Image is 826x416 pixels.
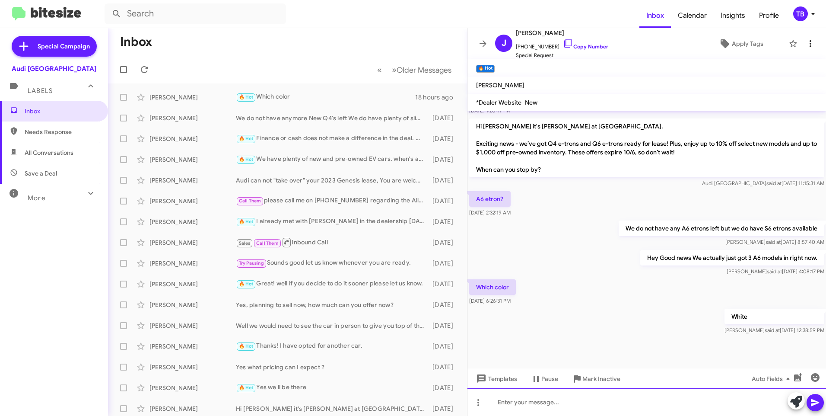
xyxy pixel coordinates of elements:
[372,61,387,79] button: Previous
[149,363,236,371] div: [PERSON_NAME]
[236,196,429,206] div: please call me on [PHONE_NUMBER] regarding the Allroad
[429,342,460,351] div: [DATE]
[429,134,460,143] div: [DATE]
[429,321,460,330] div: [DATE]
[149,93,236,102] div: [PERSON_NAME]
[793,6,808,21] div: TB
[582,371,620,387] span: Mark Inactive
[476,99,521,106] span: *Dealer Website
[474,371,517,387] span: Templates
[469,209,511,216] span: [DATE] 2:32:19 AM
[541,371,558,387] span: Pause
[429,218,460,226] div: [DATE]
[236,237,429,248] div: Inbound Call
[516,51,608,60] span: Special Request
[786,6,816,21] button: TB
[397,65,451,75] span: Older Messages
[429,404,460,413] div: [DATE]
[236,383,429,393] div: Yes we ll be there
[236,321,429,330] div: Well we would need to see the car in person to give you top of the market value for the car. Did ...
[239,385,254,390] span: 🔥 Hot
[714,3,752,28] span: Insights
[725,239,824,245] span: [PERSON_NAME] [DATE] 8:57:40 AM
[619,221,824,236] p: We do not have any A6 etrons left but we do have S6 etrons available
[12,64,96,73] div: Audi [GEOGRAPHIC_DATA]
[149,321,236,330] div: [PERSON_NAME]
[516,28,608,38] span: [PERSON_NAME]
[377,64,382,75] span: «
[766,239,781,245] span: said at
[429,280,460,288] div: [DATE]
[236,301,429,309] div: Yes, planning to sell now, how much can you offer now?
[149,404,236,413] div: [PERSON_NAME]
[239,157,254,162] span: 🔥 Hot
[476,81,524,89] span: [PERSON_NAME]
[105,3,286,24] input: Search
[149,259,236,268] div: [PERSON_NAME]
[236,134,429,144] div: Finance or cash does not make a difference in the deal. What was your address for sales tax purpo...
[767,268,782,275] span: said at
[524,371,565,387] button: Pause
[429,176,460,185] div: [DATE]
[236,176,429,185] div: Audi can not "take over" your 2023 Genesis lease, You are welcome to bring the car by for a trade...
[727,268,824,275] span: [PERSON_NAME] [DATE] 4:08:17 PM
[149,384,236,392] div: [PERSON_NAME]
[724,309,824,324] p: White
[766,180,782,186] span: said at
[467,371,524,387] button: Templates
[149,342,236,351] div: [PERSON_NAME]
[239,281,254,287] span: 🔥 Hot
[752,3,786,28] span: Profile
[239,94,254,100] span: 🔥 Hot
[28,87,53,95] span: Labels
[469,118,824,177] p: Hi [PERSON_NAME] it's [PERSON_NAME] at [GEOGRAPHIC_DATA]. Exciting news - we’ve got Q4 e-trons an...
[236,258,429,268] div: Sounds good let us know whenever you are ready.
[28,194,45,202] span: More
[415,93,460,102] div: 18 hours ago
[25,169,57,178] span: Save a Deal
[149,176,236,185] div: [PERSON_NAME]
[239,198,261,204] span: Call Them
[639,3,671,28] a: Inbox
[640,250,824,266] p: Hey Good news We actually just got 3 A6 models in right now.
[239,240,251,246] span: Sales
[724,327,824,333] span: [PERSON_NAME] [DATE] 12:38:59 PM
[671,3,714,28] a: Calendar
[525,99,537,106] span: New
[149,238,236,247] div: [PERSON_NAME]
[502,36,506,50] span: J
[565,371,627,387] button: Mark Inactive
[38,42,90,51] span: Special Campaign
[429,197,460,205] div: [DATE]
[387,61,457,79] button: Next
[12,36,97,57] a: Special Campaign
[149,218,236,226] div: [PERSON_NAME]
[239,343,254,349] span: 🔥 Hot
[120,35,152,49] h1: Inbox
[25,148,73,157] span: All Conversations
[469,279,516,295] p: Which color
[702,180,824,186] span: Audi [GEOGRAPHIC_DATA] [DATE] 11:15:31 AM
[732,36,763,51] span: Apply Tags
[563,43,608,50] a: Copy Number
[236,363,429,371] div: Yes what pricing can I expect ?
[752,371,793,387] span: Auto Fields
[429,301,460,309] div: [DATE]
[149,134,236,143] div: [PERSON_NAME]
[149,114,236,122] div: [PERSON_NAME]
[429,238,460,247] div: [DATE]
[239,219,254,224] span: 🔥 Hot
[516,38,608,51] span: [PHONE_NUMBER]
[469,191,511,207] p: A6 etron?
[236,154,429,164] div: We have plenty of new and pre-owned EV cars. when's a good time for you to come by?
[149,301,236,309] div: [PERSON_NAME]
[429,259,460,268] div: [DATE]
[236,92,415,102] div: Which color
[236,114,429,122] div: We do not have anymore New Q4's left We do have plenty of slightly pre-owned Q4 models if you are...
[239,260,264,266] span: Try Pausing
[236,279,429,289] div: Great! well if you decide to do it sooner please let us know.
[392,64,397,75] span: »
[429,363,460,371] div: [DATE]
[476,65,495,73] small: 🔥 Hot
[149,197,236,205] div: [PERSON_NAME]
